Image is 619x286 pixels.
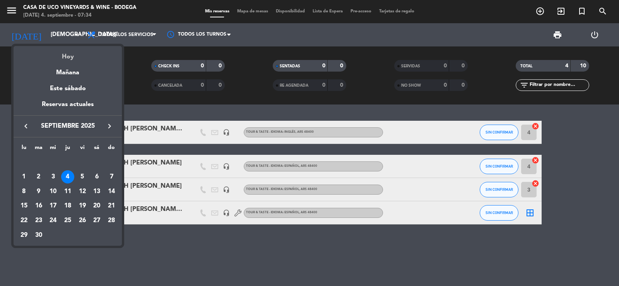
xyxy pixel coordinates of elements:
div: 6 [90,170,103,183]
div: 24 [46,214,60,227]
td: 2 de septiembre de 2025 [31,170,46,184]
div: 17 [46,199,60,212]
td: 19 de septiembre de 2025 [75,199,90,213]
div: 3 [46,170,60,183]
div: 10 [46,185,60,198]
td: SEP. [17,155,119,170]
td: 30 de septiembre de 2025 [31,228,46,243]
div: Hoy [14,46,122,62]
td: 18 de septiembre de 2025 [60,199,75,213]
span: septiembre 2025 [33,121,103,131]
th: sábado [90,143,104,155]
div: Reservas actuales [14,99,122,115]
div: 15 [17,199,31,212]
th: jueves [60,143,75,155]
td: 10 de septiembre de 2025 [46,184,60,199]
div: 28 [105,214,118,227]
td: 28 de septiembre de 2025 [104,213,119,228]
td: 26 de septiembre de 2025 [75,213,90,228]
div: 18 [61,199,74,212]
th: domingo [104,143,119,155]
div: 16 [32,199,45,212]
div: 12 [76,185,89,198]
div: 1 [17,170,31,183]
div: 11 [61,185,74,198]
div: Mañana [14,62,122,78]
div: 22 [17,214,31,227]
td: 3 de septiembre de 2025 [46,170,60,184]
div: 4 [61,170,74,183]
div: 19 [76,199,89,212]
div: 21 [105,199,118,212]
td: 14 de septiembre de 2025 [104,184,119,199]
td: 7 de septiembre de 2025 [104,170,119,184]
button: keyboard_arrow_left [19,121,33,131]
div: 20 [90,199,103,212]
td: 21 de septiembre de 2025 [104,199,119,213]
td: 24 de septiembre de 2025 [46,213,60,228]
td: 15 de septiembre de 2025 [17,199,31,213]
th: miércoles [46,143,60,155]
td: 8 de septiembre de 2025 [17,184,31,199]
td: 16 de septiembre de 2025 [31,199,46,213]
td: 29 de septiembre de 2025 [17,228,31,243]
td: 5 de septiembre de 2025 [75,170,90,184]
th: lunes [17,143,31,155]
button: keyboard_arrow_right [103,121,116,131]
i: keyboard_arrow_left [21,122,31,131]
td: 11 de septiembre de 2025 [60,184,75,199]
i: keyboard_arrow_right [105,122,114,131]
div: 27 [90,214,103,227]
th: martes [31,143,46,155]
td: 4 de septiembre de 2025 [60,170,75,184]
div: 8 [17,185,31,198]
div: 30 [32,229,45,242]
div: Este sábado [14,78,122,99]
div: 29 [17,229,31,242]
td: 22 de septiembre de 2025 [17,213,31,228]
div: 9 [32,185,45,198]
td: 12 de septiembre de 2025 [75,184,90,199]
div: 23 [32,214,45,227]
td: 25 de septiembre de 2025 [60,213,75,228]
th: viernes [75,143,90,155]
div: 7 [105,170,118,183]
td: 27 de septiembre de 2025 [90,213,104,228]
td: 20 de septiembre de 2025 [90,199,104,213]
td: 17 de septiembre de 2025 [46,199,60,213]
div: 25 [61,214,74,227]
div: 2 [32,170,45,183]
td: 9 de septiembre de 2025 [31,184,46,199]
td: 13 de septiembre de 2025 [90,184,104,199]
div: 26 [76,214,89,227]
td: 1 de septiembre de 2025 [17,170,31,184]
td: 6 de septiembre de 2025 [90,170,104,184]
div: 13 [90,185,103,198]
div: 14 [105,185,118,198]
div: 5 [76,170,89,183]
td: 23 de septiembre de 2025 [31,213,46,228]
